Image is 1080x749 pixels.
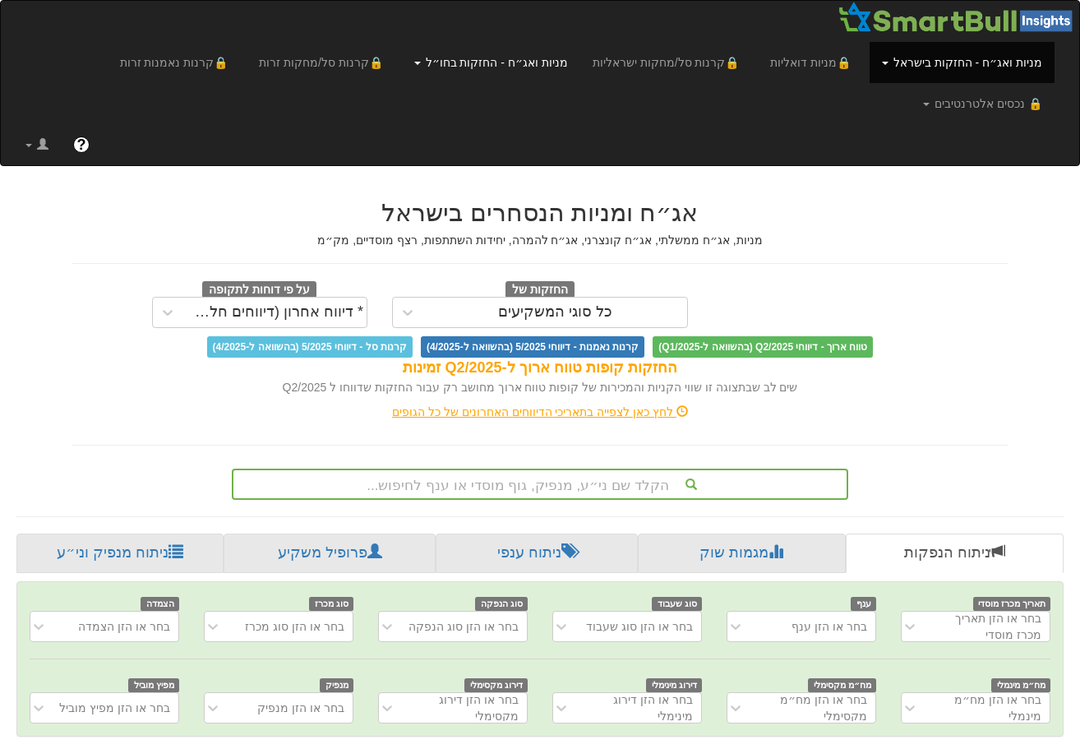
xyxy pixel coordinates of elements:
[320,678,353,692] span: מנפיק
[421,336,644,358] span: קרנות נאמנות - דיווחי 5/2025 (בהשוואה ל-4/2025)
[851,597,876,611] span: ענף
[408,618,519,635] div: בחר או הזן סוג הנפקה
[838,1,1079,34] img: Smartbull
[245,618,344,635] div: בחר או הזן סוג מכרז
[475,597,528,611] span: סוג הנפקה
[638,534,846,573] a: מגמות שוק
[792,618,867,635] div: בחר או הזן ענף
[59,700,170,716] div: בחר או הזן מפיץ מוביל
[202,281,316,299] span: על פי דוחות לתקופה
[187,304,364,321] div: * דיווח אחרון (דיווחים חלקיים)
[78,618,170,635] div: בחר או הזן הצמדה
[72,379,1008,395] div: שים לב שבתצוגה זו שווי הקניות והמכירות של קופות טווח ארוך מחושב רק עבור החזקות שדווחו ל Q2/2025
[911,83,1055,124] a: 🔒 נכסים אלטרנטיבים
[247,42,401,83] a: 🔒קרנות סל/מחקות זרות
[498,304,612,321] div: כל סוגי המשקיעים
[652,597,702,611] span: סוג שעבוד
[808,678,876,692] span: מח״מ מקסימלי
[436,534,637,573] a: ניתוח ענפי
[580,691,693,724] div: בחר או הזן דירוג מינימלי
[505,281,575,299] span: החזקות של
[653,336,873,358] span: טווח ארוך - דיווחי Q2/2025 (בהשוואה ל-Q1/2025)
[846,534,1064,573] a: ניתוח הנפקות
[128,678,179,692] span: מפיץ מוביל
[233,470,847,498] div: הקלד שם ני״ע, מנפיק, גוף מוסדי או ענף לחיפוש...
[141,597,179,611] span: הצמדה
[406,691,519,724] div: בחר או הזן דירוג מקסימלי
[758,42,870,83] a: 🔒מניות דואליות
[76,136,85,153] span: ?
[207,336,413,358] span: קרנות סל - דיווחי 5/2025 (בהשוואה ל-4/2025)
[586,618,693,635] div: בחר או הזן סוג שעבוד
[464,678,528,692] span: דירוג מקסימלי
[72,358,1008,379] div: החזקות קופות טווח ארוך ל-Q2/2025 זמינות
[580,42,758,83] a: 🔒קרנות סל/מחקות ישראליות
[870,42,1055,83] a: מניות ואג״ח - החזקות בישראל
[224,534,436,573] a: פרופיל משקיע
[72,234,1008,247] h5: מניות, אג״ח ממשלתי, אג״ח קונצרני, אג״ח להמרה, יחידות השתתפות, רצף מוסדיים, מק״מ
[61,124,102,165] a: ?
[108,42,247,83] a: 🔒קרנות נאמנות זרות
[929,691,1041,724] div: בחר או הזן מח״מ מינמלי
[72,199,1008,226] h2: אג״ח ומניות הנסחרים בישראל
[929,610,1041,643] div: בחר או הזן תאריך מכרז מוסדי
[59,404,1021,420] div: לחץ כאן לצפייה בתאריכי הדיווחים האחרונים של כל הגופים
[991,678,1050,692] span: מח״מ מינמלי
[646,678,702,692] span: דירוג מינימלי
[309,597,353,611] span: סוג מכרז
[16,534,224,573] a: ניתוח מנפיק וני״ע
[973,597,1050,611] span: תאריך מכרז מוסדי
[257,700,344,716] div: בחר או הזן מנפיק
[402,42,580,83] a: מניות ואג״ח - החזקות בחו״ל
[755,691,867,724] div: בחר או הזן מח״מ מקסימלי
